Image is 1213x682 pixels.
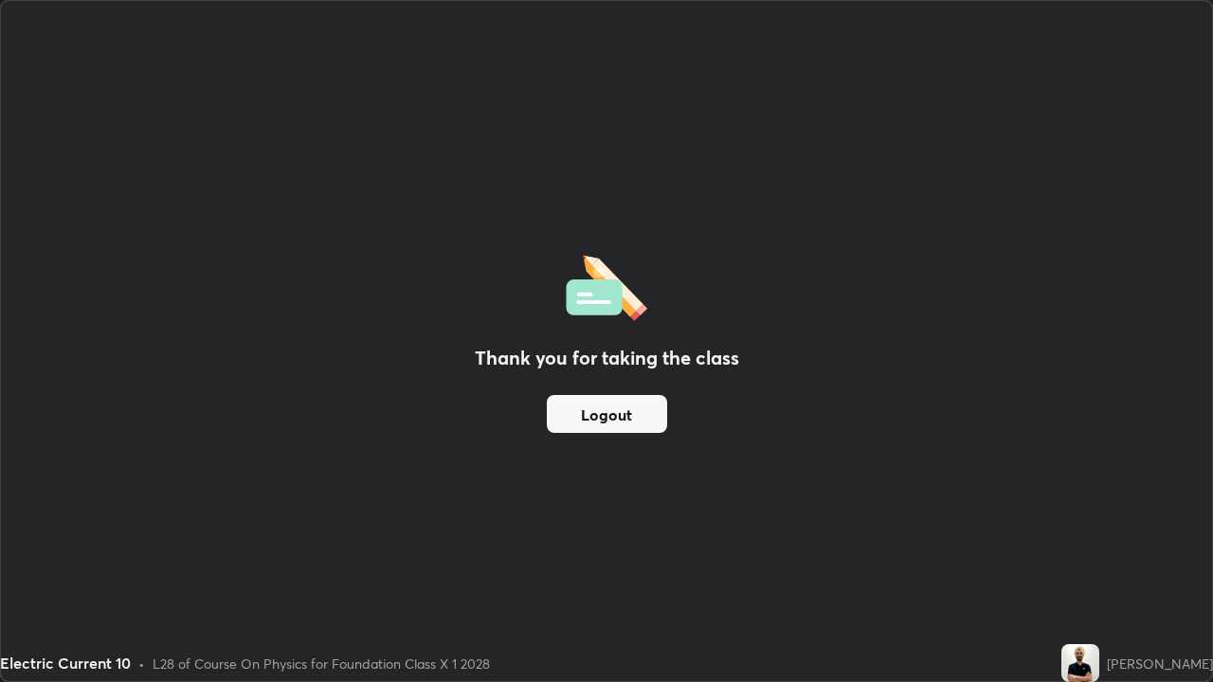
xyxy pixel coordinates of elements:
[1061,644,1099,682] img: 005cbbf573f34bd8842bca7b046eec8b.jpg
[153,654,490,673] div: L28 of Course On Physics for Foundation Class X 1 2028
[138,654,145,673] div: •
[475,344,739,372] h2: Thank you for taking the class
[1107,654,1213,673] div: [PERSON_NAME]
[547,395,667,433] button: Logout
[566,249,647,321] img: offlineFeedback.1438e8b3.svg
